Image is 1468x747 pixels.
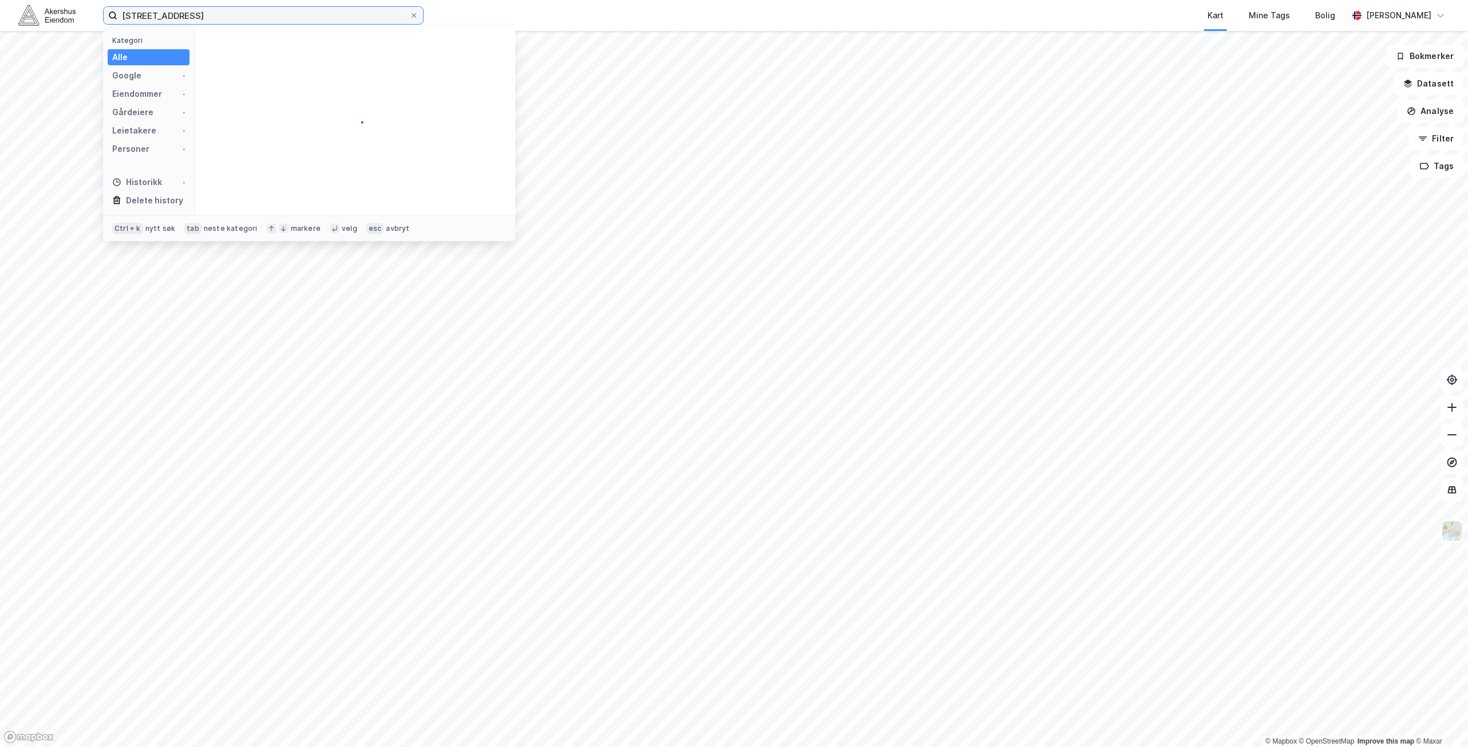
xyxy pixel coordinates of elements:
div: Kart [1207,9,1224,22]
div: esc [366,223,384,234]
div: neste kategori [204,224,258,233]
div: Delete history [126,194,183,207]
button: Analyse [1397,100,1463,123]
div: velg [342,224,357,233]
a: Improve this map [1357,737,1414,745]
div: Kategori [112,36,190,45]
a: OpenStreetMap [1299,737,1355,745]
img: spinner.a6d8c91a73a9ac5275cf975e30b51cfb.svg [176,108,185,117]
button: Bokmerker [1386,45,1463,68]
a: Mapbox homepage [3,730,54,744]
div: Personer [112,142,149,156]
input: Søk på adresse, matrikkel, gårdeiere, leietakere eller personer [117,7,409,24]
img: spinner.a6d8c91a73a9ac5275cf975e30b51cfb.svg [346,112,364,131]
div: [PERSON_NAME] [1366,9,1431,22]
iframe: Chat Widget [1411,692,1468,747]
div: markere [291,224,321,233]
div: Ctrl + k [112,223,143,234]
div: Gårdeiere [112,105,153,119]
img: spinner.a6d8c91a73a9ac5275cf975e30b51cfb.svg [176,178,185,187]
div: Bolig [1315,9,1335,22]
div: Mine Tags [1249,9,1290,22]
div: Kontrollprogram for chat [1411,692,1468,747]
img: spinner.a6d8c91a73a9ac5275cf975e30b51cfb.svg [176,144,185,154]
button: Datasett [1394,72,1463,95]
img: Z [1441,520,1463,542]
img: spinner.a6d8c91a73a9ac5275cf975e30b51cfb.svg [176,71,185,80]
img: spinner.a6d8c91a73a9ac5275cf975e30b51cfb.svg [176,53,185,62]
img: spinner.a6d8c91a73a9ac5275cf975e30b51cfb.svg [176,126,185,135]
img: spinner.a6d8c91a73a9ac5275cf975e30b51cfb.svg [176,89,185,99]
div: Historikk [112,175,162,189]
img: akershus-eiendom-logo.9091f326c980b4bce74ccdd9f866810c.svg [18,5,76,25]
button: Filter [1408,127,1463,150]
div: avbryt [386,224,409,233]
div: Alle [112,50,128,64]
div: tab [184,223,202,234]
div: Leietakere [112,124,156,137]
div: nytt søk [145,224,176,233]
div: Eiendommer [112,87,162,101]
button: Tags [1410,155,1463,178]
div: Google [112,69,141,82]
a: Mapbox [1265,737,1297,745]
